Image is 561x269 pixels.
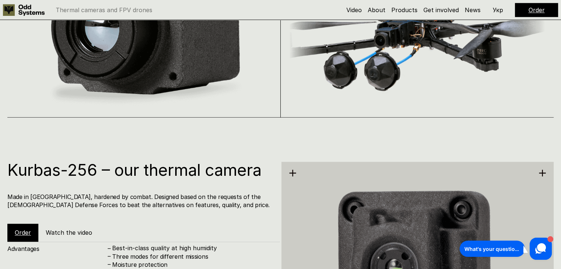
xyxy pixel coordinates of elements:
[15,229,31,236] a: Order
[112,252,273,261] h4: Three modes for different missions
[56,7,152,13] p: Thermal cameras and FPV drones
[7,162,273,178] h1: Kurbas-256 – our thermal camera
[112,261,273,269] h4: Moisture protection
[391,6,418,14] a: Products
[7,193,273,209] h4: Made in [GEOGRAPHIC_DATA], hardened by combat. Designed based on the requests of the [DEMOGRAPHIC...
[368,6,385,14] a: About
[465,6,481,14] a: News
[423,6,459,14] a: Get involved
[108,252,111,260] h4: –
[529,6,545,14] a: Order
[108,260,111,268] h4: –
[46,228,92,237] h5: Watch the video
[7,245,107,253] h4: Advantages
[112,245,273,252] p: Best-in-class quality at high humidity
[108,244,111,252] h4: –
[346,6,362,14] a: Video
[493,7,503,13] p: Укр
[458,236,554,262] iframe: HelpCrunch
